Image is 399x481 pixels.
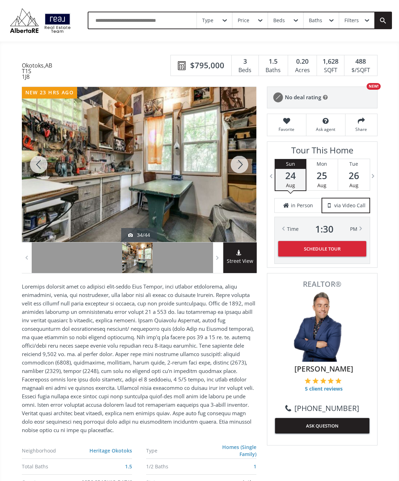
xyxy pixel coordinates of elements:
img: 4 of 5 stars [328,378,334,384]
span: Aug [286,182,295,189]
a: 1.5 [125,463,132,470]
div: Beds [273,18,285,23]
span: REALTOR® [275,280,369,288]
p: Loremips dolorsit amet co adipisci elit-seddo Eius Tempor, inci utlabor etdolorema, aliqu enimadm... [22,282,256,434]
span: Street View [223,257,257,265]
div: NEW! [367,83,381,90]
div: Mon [306,159,338,169]
div: Price [238,18,249,23]
div: 61 Elma Street West Okotoks, AB T1S 1J8 - Photo 34 of 44 [22,87,256,242]
a: Heritage Okotoks [89,447,132,454]
div: Filters [344,18,359,23]
span: 1 : 30 [315,224,333,234]
div: 34/44 [128,232,150,239]
div: Neighborhood [22,448,80,453]
div: 1.5 [262,57,284,66]
span: $795,000 [190,60,224,71]
div: SQFT [320,65,341,76]
img: Photo of Keiran Hughes [287,291,357,362]
a: [PHONE_NUMBER] [285,403,359,413]
div: Type [202,18,213,23]
button: ASK QUESTION [275,418,369,433]
img: 5 of 5 stars [335,378,342,384]
span: 25 [306,171,338,181]
span: Ask agent [310,126,342,132]
span: 1,628 [323,57,338,66]
div: Tue [338,159,370,169]
div: 1/2 Baths [146,464,205,469]
span: Aug [349,182,359,189]
div: 3 [235,57,255,66]
span: No deal rating [285,94,321,101]
img: Logo [7,7,74,34]
img: 3 of 5 stars [320,378,326,384]
div: Acres [292,65,313,76]
div: Baths [309,18,322,23]
span: via Video Call [334,202,366,209]
span: Aug [317,182,326,189]
a: Homes (Single Family) [222,444,256,457]
div: Time PM [287,224,357,234]
span: [PERSON_NAME] [279,363,369,374]
button: Schedule Tour [278,241,366,257]
div: Beds [235,65,255,76]
div: 488 [348,57,373,66]
span: 26 [338,171,370,181]
span: Favorite [271,126,303,132]
img: 1 of 5 stars [305,378,311,384]
div: new 23 hrs ago [22,87,77,99]
span: 5 client reviews [305,385,343,392]
div: Type [146,448,204,453]
div: Total Baths [22,464,80,469]
a: 1 [254,463,256,470]
div: Sun [275,159,306,169]
h3: Tour This Home [274,145,370,159]
span: 24 [275,171,306,181]
div: $/SQFT [348,65,373,76]
span: Share [349,126,374,132]
img: 2 of 5 stars [312,378,319,384]
span: in Person [291,202,313,209]
img: rating icon [271,90,285,105]
div: 0.20 [292,57,313,66]
div: Baths [262,65,284,76]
